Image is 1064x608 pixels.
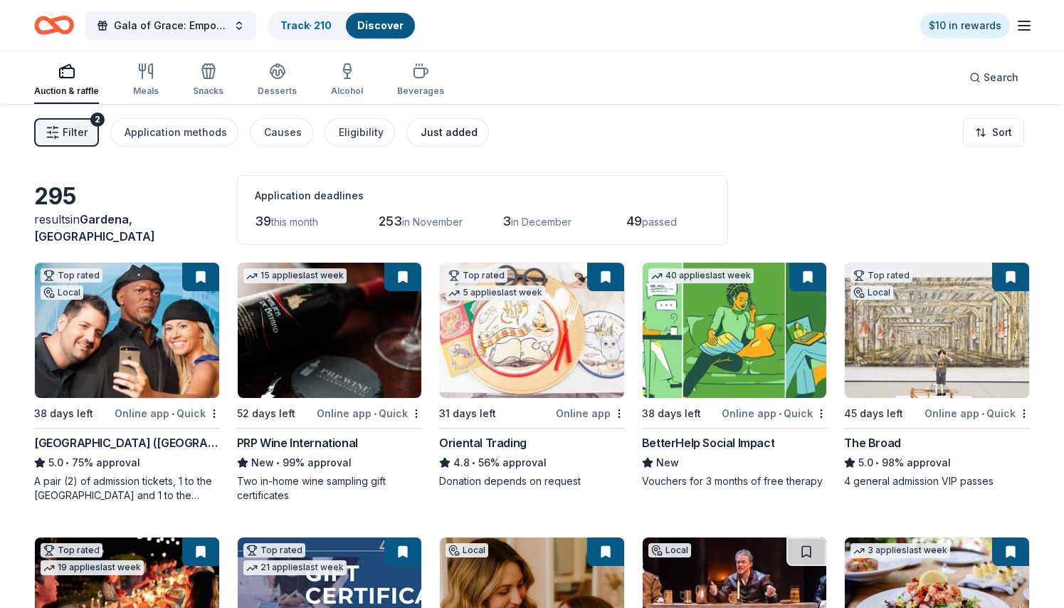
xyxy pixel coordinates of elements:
button: Beverages [397,57,444,104]
img: Image for Oriental Trading [440,263,624,398]
div: Vouchers for 3 months of free therapy [642,474,828,488]
button: Gala of Grace: Empowering Futures for El Porvenir [85,11,256,40]
div: Online app Quick [925,404,1030,422]
div: A pair (2) of admission tickets, 1 to the [GEOGRAPHIC_DATA] and 1 to the [GEOGRAPHIC_DATA] [34,474,220,503]
span: New [656,454,679,471]
button: Causes [250,118,313,147]
div: 4 general admission VIP passes [844,474,1030,488]
div: 21 applies last week [243,560,347,575]
img: Image for BetterHelp Social Impact [643,263,827,398]
span: • [473,457,476,468]
div: Local [446,543,488,557]
div: 52 days left [237,405,295,422]
button: Sort [963,118,1024,147]
div: Online app Quick [115,404,220,422]
span: • [65,457,69,468]
span: this month [271,216,318,228]
span: 4.8 [453,454,470,471]
a: Image for BetterHelp Social Impact40 applieslast week38 days leftOnline app•QuickBetterHelp Socia... [642,262,828,488]
div: 40 applies last week [648,268,754,283]
div: 99% approval [237,454,423,471]
span: 3 [502,214,511,229]
span: passed [642,216,677,228]
a: Discover [357,19,404,31]
span: Gardena, [GEOGRAPHIC_DATA] [34,212,155,243]
a: Image for The BroadTop ratedLocal45 days leftOnline app•QuickThe Broad5.0•98% approval4 general a... [844,262,1030,488]
div: [GEOGRAPHIC_DATA] ([GEOGRAPHIC_DATA]) [34,434,220,451]
img: Image for Hollywood Wax Museum (Hollywood) [35,263,219,398]
div: Beverages [397,85,444,97]
div: Application deadlines [255,187,710,204]
span: in November [402,216,463,228]
div: Snacks [193,85,223,97]
a: Image for Oriental TradingTop rated5 applieslast week31 days leftOnline appOriental Trading4.8•56... [439,262,625,488]
div: Online app Quick [317,404,422,422]
div: Local [648,543,691,557]
div: 56% approval [439,454,625,471]
div: Local [850,285,893,300]
span: in December [511,216,571,228]
div: PRP Wine International [237,434,358,451]
div: Causes [264,124,302,141]
button: Auction & raffle [34,57,99,104]
div: 2 [90,112,105,127]
button: Track· 210Discover [268,11,416,40]
div: 19 applies last week [41,560,144,575]
button: Filter2 [34,118,99,147]
div: BetterHelp Social Impact [642,434,774,451]
div: Auction & raffle [34,85,99,97]
div: The Broad [844,434,900,451]
div: Eligibility [339,124,384,141]
span: 49 [626,214,642,229]
div: Application methods [125,124,227,141]
span: Search [984,69,1018,86]
div: Top rated [41,268,102,283]
a: Home [34,9,74,42]
img: Image for The Broad [845,263,1029,398]
div: Top rated [446,268,507,283]
div: 31 days left [439,405,496,422]
div: 5 applies last week [446,285,545,300]
div: Local [41,285,83,300]
span: 5.0 [48,454,63,471]
span: • [779,408,781,419]
button: Alcohol [331,57,363,104]
img: Image for PRP Wine International [238,263,422,398]
div: 45 days left [844,405,903,422]
span: • [981,408,984,419]
div: results [34,211,220,245]
span: Sort [992,124,1012,141]
a: Image for PRP Wine International15 applieslast week52 days leftOnline app•QuickPRP Wine Internati... [237,262,423,503]
div: Alcohol [331,85,363,97]
span: • [172,408,174,419]
div: Meals [133,85,159,97]
div: Two in-home wine sampling gift certificates [237,474,423,503]
div: 38 days left [34,405,93,422]
span: 39 [255,214,271,229]
div: Oriental Trading [439,434,527,451]
span: • [876,457,880,468]
div: Desserts [258,85,297,97]
span: 5.0 [858,454,873,471]
div: 15 applies last week [243,268,347,283]
button: Search [958,63,1030,92]
button: Meals [133,57,159,104]
a: Track· 210 [280,19,332,31]
a: $10 in rewards [920,13,1010,38]
button: Application methods [110,118,238,147]
button: Snacks [193,57,223,104]
div: 295 [34,182,220,211]
span: Filter [63,124,88,141]
span: • [374,408,376,419]
div: 98% approval [844,454,1030,471]
span: 253 [379,214,402,229]
div: Top rated [850,268,912,283]
div: Donation depends on request [439,474,625,488]
div: Top rated [41,543,102,557]
span: in [34,212,155,243]
div: Just added [421,124,478,141]
button: Desserts [258,57,297,104]
span: • [276,457,280,468]
button: Eligibility [325,118,395,147]
span: New [251,454,274,471]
